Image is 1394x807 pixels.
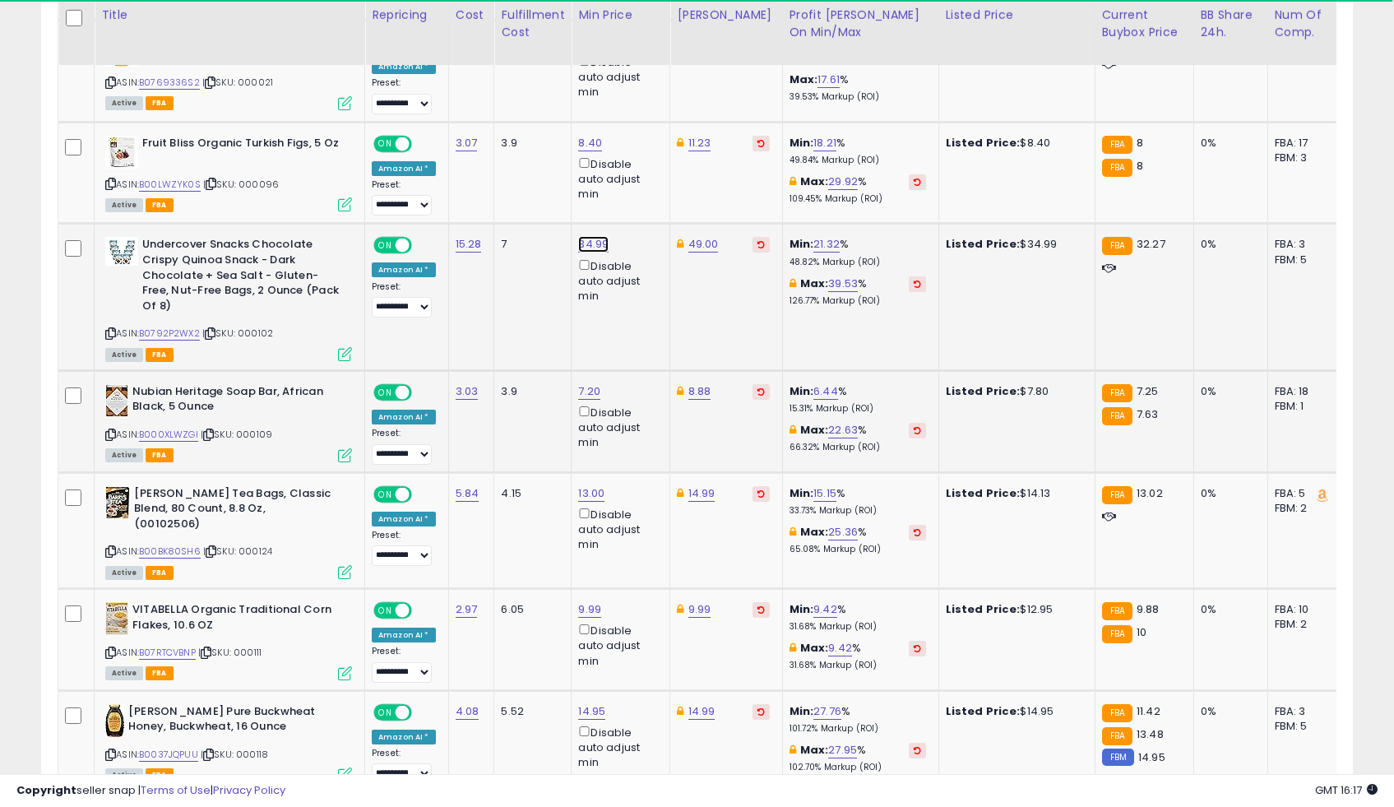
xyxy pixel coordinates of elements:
div: 0% [1201,384,1255,399]
p: 109.45% Markup (ROI) [790,193,926,205]
div: Disable auto adjust min [578,505,657,553]
b: Min: [790,703,814,719]
a: 8.40 [578,135,602,151]
small: FBA [1102,384,1132,402]
span: 7.25 [1137,383,1159,399]
span: OFF [410,385,436,399]
b: Max: [800,742,829,758]
span: FBA [146,96,174,110]
div: Title [101,7,358,24]
div: $8.40 [946,136,1082,151]
div: 3.9 [501,384,558,399]
div: ASIN: [105,34,352,109]
a: 22.63 [828,422,858,438]
a: 9.99 [688,601,711,618]
div: Preset: [372,281,436,318]
div: % [790,743,926,773]
div: Current Buybox Price [1102,7,1187,41]
span: FBA [146,566,174,580]
div: FBM: 2 [1275,617,1329,632]
div: Preset: [372,748,436,785]
div: 5.52 [501,704,558,719]
b: [PERSON_NAME] Pure Buckwheat Honey, Buckwheat, 16 Ounce [128,704,328,739]
a: 3.03 [456,383,479,400]
img: 514elopvk5L._SL40_.jpg [105,486,130,519]
small: FBA [1102,727,1132,745]
a: Privacy Policy [213,782,285,798]
div: FBA: 17 [1275,136,1329,151]
span: All listings currently available for purchase on Amazon [105,666,143,680]
div: % [790,525,926,555]
div: 0% [1201,704,1255,719]
span: 8 [1137,158,1143,174]
i: This overrides the store level max markup for this listing [790,424,796,435]
div: Profit [PERSON_NAME] on Min/Max [790,7,932,41]
span: OFF [410,487,436,501]
span: OFF [410,137,436,151]
p: 101.72% Markup (ROI) [790,723,926,735]
a: B000XLWZGI [139,428,198,442]
div: 4.15 [501,486,558,501]
span: ON [375,487,396,501]
a: B0792P2WX2 [139,327,200,341]
div: Num of Comp. [1275,7,1335,41]
div: 3.9 [501,136,558,151]
span: | SKU: 000109 [201,428,272,441]
img: 41NGRk9hWDL._SL40_.jpg [105,704,124,737]
b: Listed Price: [946,485,1021,501]
span: | SKU: 000111 [198,646,262,659]
a: B07RTCVBNP [139,646,196,660]
span: 14.95 [1138,749,1165,765]
img: 51Z9E5OCRZL._SL40_.jpg [105,384,128,417]
b: Max: [800,174,829,189]
div: $12.95 [946,602,1082,617]
b: Min: [790,135,814,151]
small: FBA [1102,407,1132,425]
span: ON [375,239,396,253]
a: 14.99 [688,485,716,502]
span: 32.27 [1137,236,1165,252]
span: ON [375,705,396,719]
a: 13.00 [578,485,604,502]
b: Max: [800,422,829,438]
i: Revert to store-level Max Markup [914,644,921,652]
span: 11.42 [1137,703,1160,719]
div: FBA: 10 [1275,602,1329,617]
p: 31.68% Markup (ROI) [790,621,926,633]
a: 15.15 [813,485,836,502]
span: All listings currently available for purchase on Amazon [105,348,143,362]
div: Preset: [372,179,436,216]
small: FBA [1102,704,1132,722]
div: Cost [456,7,488,24]
i: Revert to store-level Max Markup [914,528,921,536]
div: % [790,237,926,267]
b: Min: [790,485,814,501]
div: Amazon AI * [372,262,436,277]
p: 39.53% Markup (ROI) [790,91,926,103]
i: This overrides the store level max markup for this listing [790,526,796,537]
a: 29.92 [828,174,858,190]
p: 33.73% Markup (ROI) [790,505,926,517]
div: Preset: [372,77,436,114]
strong: Copyright [16,782,76,798]
div: ASIN: [105,486,352,577]
div: FBM: 3 [1275,151,1329,165]
p: 15.31% Markup (ROI) [790,403,926,415]
div: $34.99 [946,237,1082,252]
div: 0% [1201,237,1255,252]
img: 51bzUAp0fTL._SL40_.jpg [105,602,128,635]
i: This overrides the store level Dynamic Max Price for this listing [677,604,683,615]
div: % [790,423,926,453]
span: 13.48 [1137,726,1164,742]
div: Disable auto adjust min [578,257,657,304]
div: seller snap | | [16,783,285,799]
span: 8 [1137,135,1143,151]
a: Terms of Use [141,782,211,798]
span: FBA [146,198,174,212]
div: % [790,704,926,735]
span: | SKU: 000021 [202,76,273,89]
small: FBA [1102,237,1132,255]
span: | SKU: 000118 [201,748,268,761]
a: 9.42 [813,601,837,618]
div: 0% [1201,136,1255,151]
